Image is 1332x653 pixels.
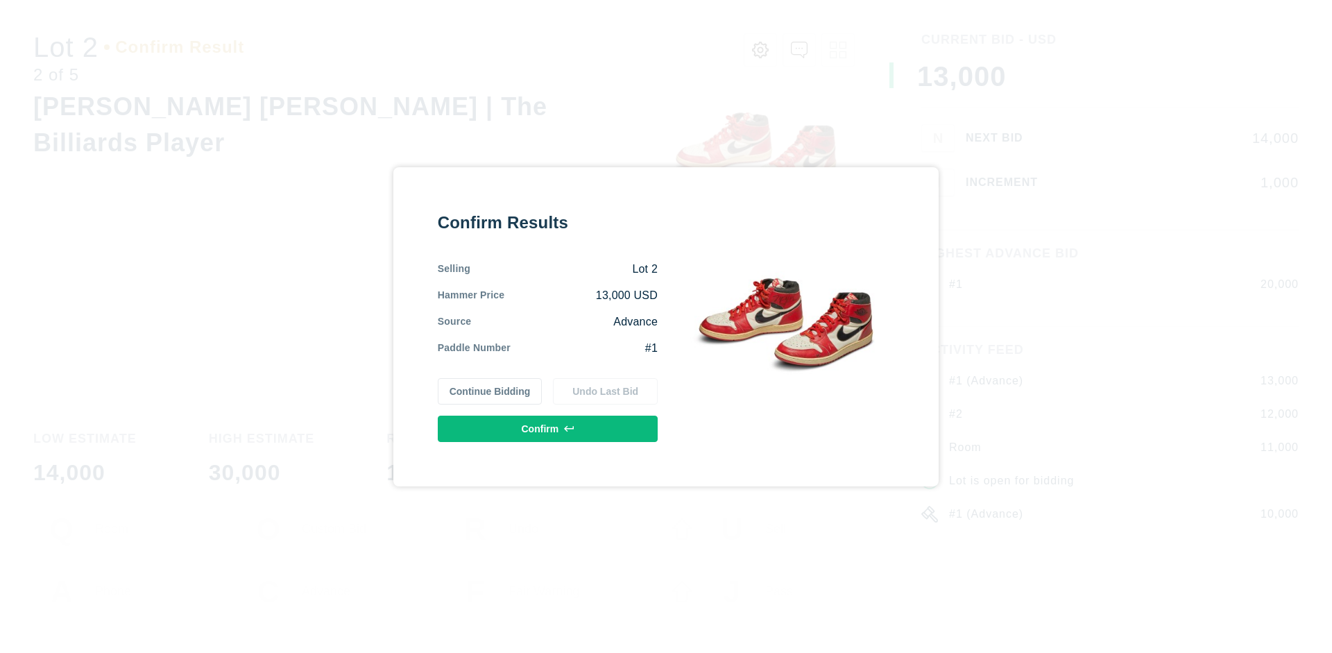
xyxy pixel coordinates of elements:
[553,378,658,405] button: Undo Last Bid
[438,212,658,234] div: Confirm Results
[504,288,658,303] div: 13,000 USD
[438,288,505,303] div: Hammer Price
[438,314,472,330] div: Source
[438,341,511,356] div: Paddle Number
[511,341,658,356] div: #1
[470,262,658,277] div: Lot 2
[438,416,658,442] button: Confirm
[438,378,543,405] button: Continue Bidding
[471,314,658,330] div: Advance
[438,262,470,277] div: Selling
